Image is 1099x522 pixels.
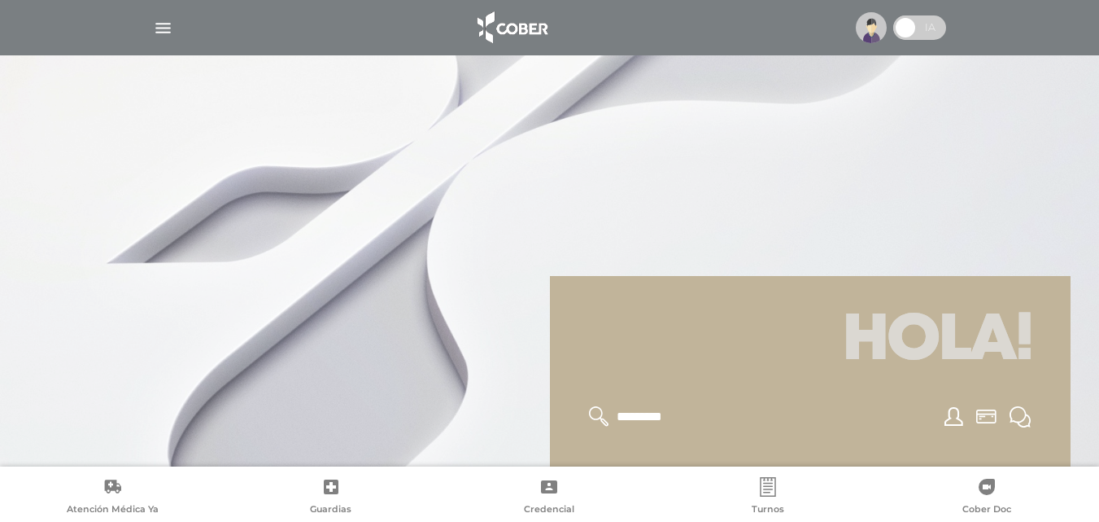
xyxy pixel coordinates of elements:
[222,477,441,519] a: Guardias
[67,503,159,518] span: Atención Médica Ya
[3,477,222,519] a: Atención Médica Ya
[469,8,554,47] img: logo_cober_home-white.png
[524,503,574,518] span: Credencial
[440,477,659,519] a: Credencial
[752,503,784,518] span: Turnos
[569,296,1051,387] h1: Hola!
[153,18,173,38] img: Cober_menu-lines-white.svg
[877,477,1096,519] a: Cober Doc
[962,503,1011,518] span: Cober Doc
[659,477,878,519] a: Turnos
[856,12,887,43] img: profile-placeholder.svg
[310,503,351,518] span: Guardias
